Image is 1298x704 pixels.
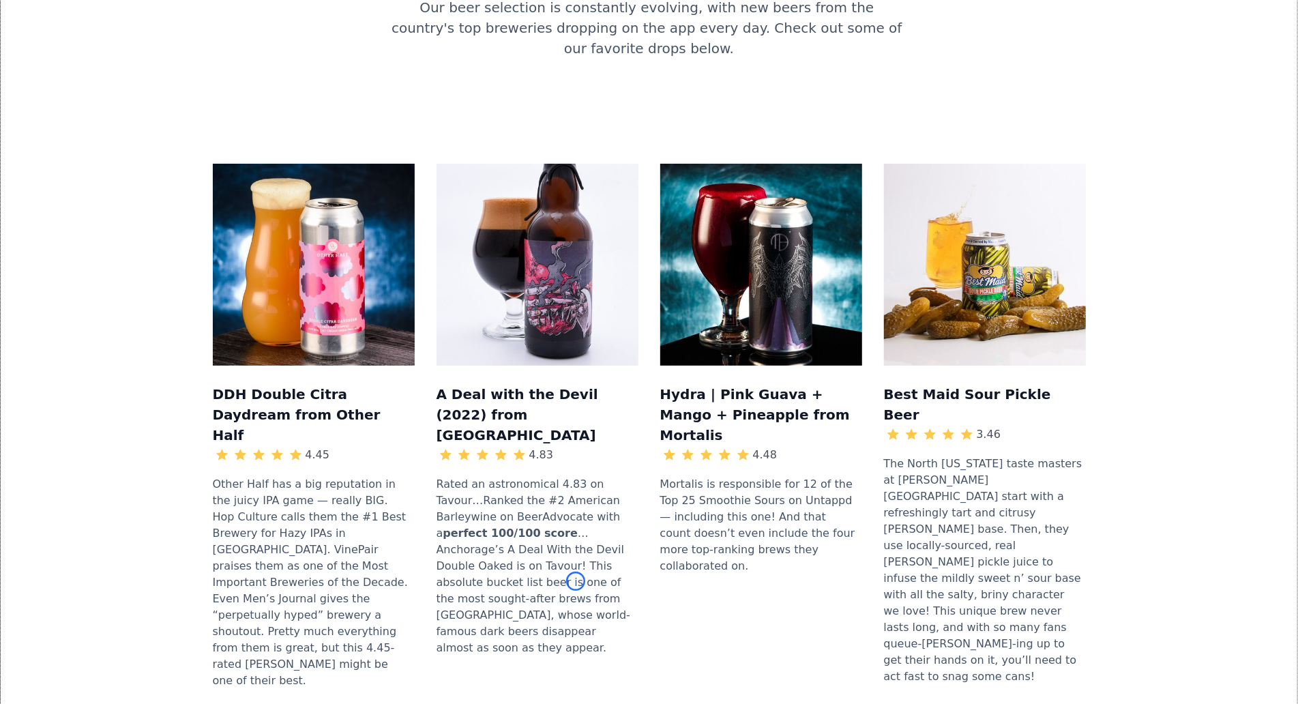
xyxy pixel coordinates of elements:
div: 4.83 [529,447,553,463]
img: Mockup [884,164,1086,366]
h3: A Deal with the Devil (2022) from [GEOGRAPHIC_DATA] [437,382,638,445]
div: Mortalis is responsible for 12 of the Top 25 Smoothie Sours on Untappd — including this one! And ... [660,469,862,581]
img: Mockup [213,164,415,366]
h3: Hydra | Pink Guava + Mango + Pineapple from Mortalis [660,382,862,445]
img: Mockup [660,164,862,366]
div: 4.45 [305,447,329,463]
div: 3.46 [976,426,1001,443]
h3: Best Maid Sour Pickle Beer [884,382,1086,425]
div: The North [US_STATE] taste masters at [PERSON_NAME][GEOGRAPHIC_DATA] start with a refreshingly ta... [884,449,1086,692]
img: Mockup [437,164,638,366]
h3: DDH Double Citra Daydream from Other Half [213,382,415,445]
strong: perfect 100/100 score [443,527,578,540]
div: Other Half has a big reputation in the juicy IPA game — really BIG. Hop Culture calls them the #1... [213,469,415,696]
div: Rated an astronomical 4.83 on Tavour…Ranked the #2 American Barleywine on BeerAdvocate with a …An... [437,469,638,663]
div: 4.48 [752,447,777,463]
